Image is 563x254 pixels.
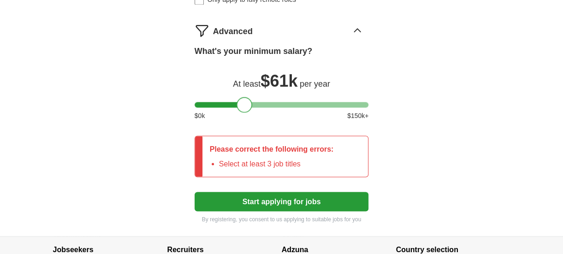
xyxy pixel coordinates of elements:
[213,25,253,38] span: Advanced
[233,79,261,89] span: At least
[195,111,205,121] span: $ 0 k
[261,71,297,90] span: $ 61k
[347,111,368,121] span: $ 150 k+
[195,23,209,38] img: filter
[195,215,369,223] p: By registering, you consent to us applying to suitable jobs for you
[300,79,330,89] span: per year
[219,158,334,169] li: Select at least 3 job titles
[195,45,312,58] label: What's your minimum salary?
[195,192,369,211] button: Start applying for jobs
[210,143,334,154] p: Please correct the following errors:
